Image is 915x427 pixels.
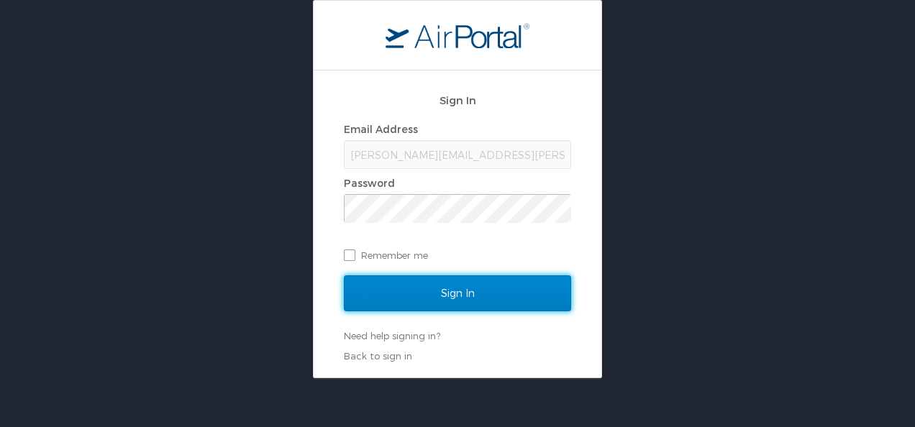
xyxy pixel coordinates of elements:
[344,177,395,189] label: Password
[344,92,571,109] h2: Sign In
[386,22,529,48] img: logo
[344,123,418,135] label: Email Address
[344,244,571,266] label: Remember me
[344,275,571,311] input: Sign In
[344,350,412,362] a: Back to sign in
[344,330,440,341] a: Need help signing in?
